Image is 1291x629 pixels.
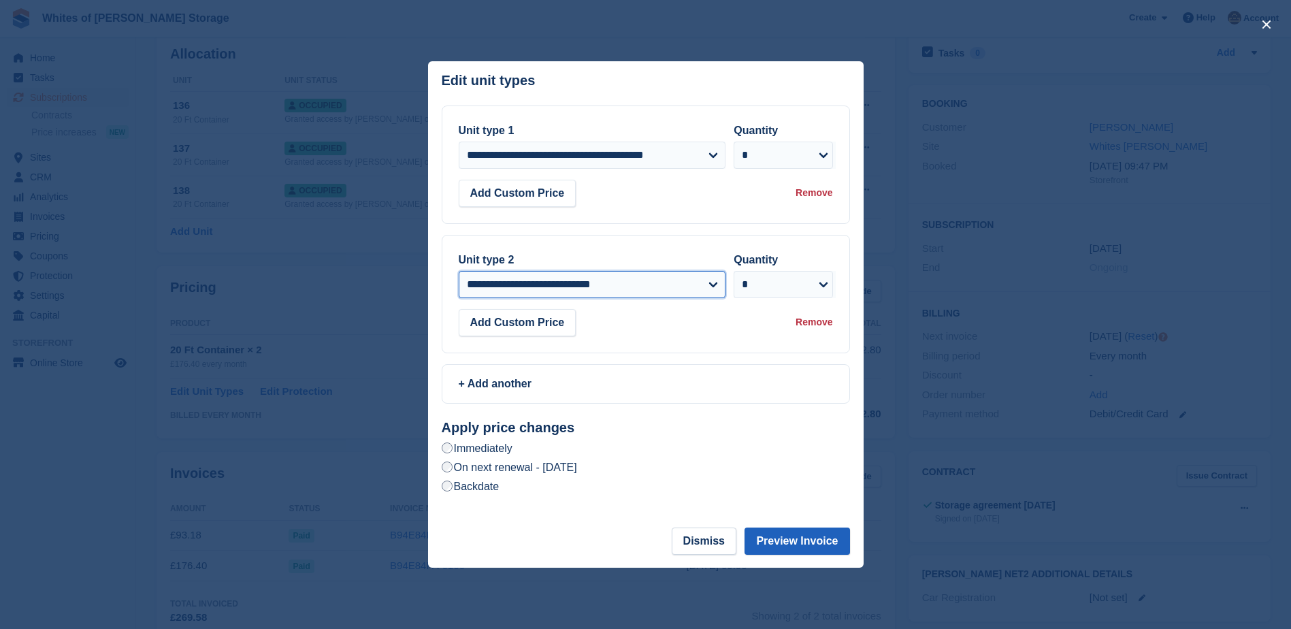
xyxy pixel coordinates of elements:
div: Remove [796,315,832,329]
label: On next renewal - [DATE] [442,460,577,474]
label: Unit type 2 [459,254,514,265]
label: Quantity [734,254,778,265]
div: + Add another [459,376,833,392]
input: Backdate [442,481,453,491]
input: Immediately [442,442,453,453]
a: + Add another [442,364,850,404]
button: close [1256,14,1277,35]
button: Add Custom Price [459,180,576,207]
button: Preview Invoice [745,528,849,555]
button: Add Custom Price [459,309,576,336]
label: Immediately [442,441,512,455]
button: Dismiss [672,528,736,555]
div: Remove [796,186,832,200]
input: On next renewal - [DATE] [442,462,453,472]
label: Unit type 1 [459,125,514,136]
p: Edit unit types [442,73,536,88]
strong: Apply price changes [442,420,575,435]
label: Backdate [442,479,500,494]
label: Quantity [734,125,778,136]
